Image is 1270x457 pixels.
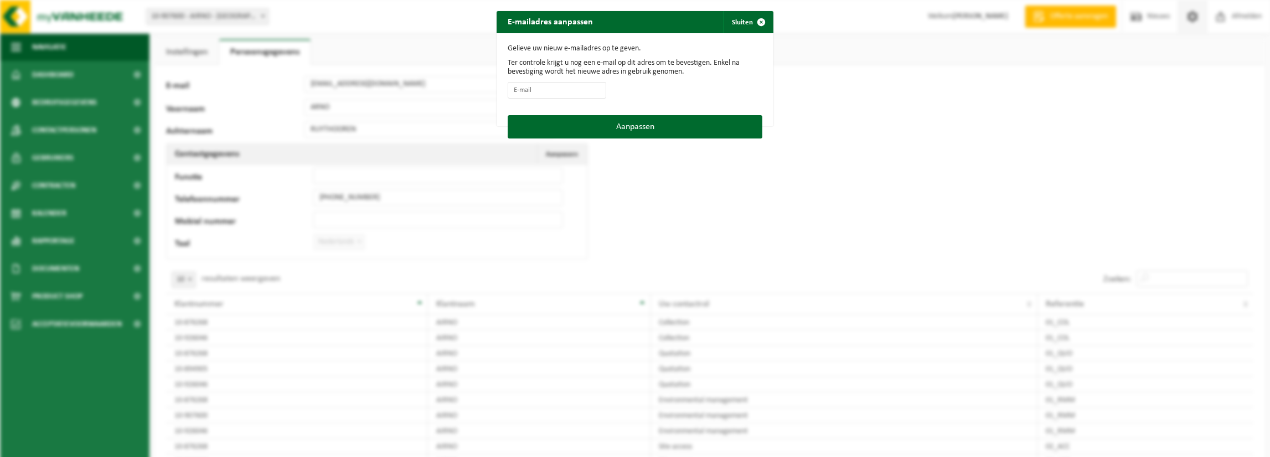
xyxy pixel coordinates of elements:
button: Sluiten [723,11,772,33]
p: Gelieve uw nieuw e-mailadres op te geven. [508,44,762,53]
input: E-mail [508,82,606,99]
p: Ter controle krijgt u nog een e-mail op dit adres om te bevestigen. Enkel na bevestiging wordt he... [508,59,762,76]
h2: E-mailadres aanpassen [497,11,604,32]
button: Aanpassen [508,115,762,138]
